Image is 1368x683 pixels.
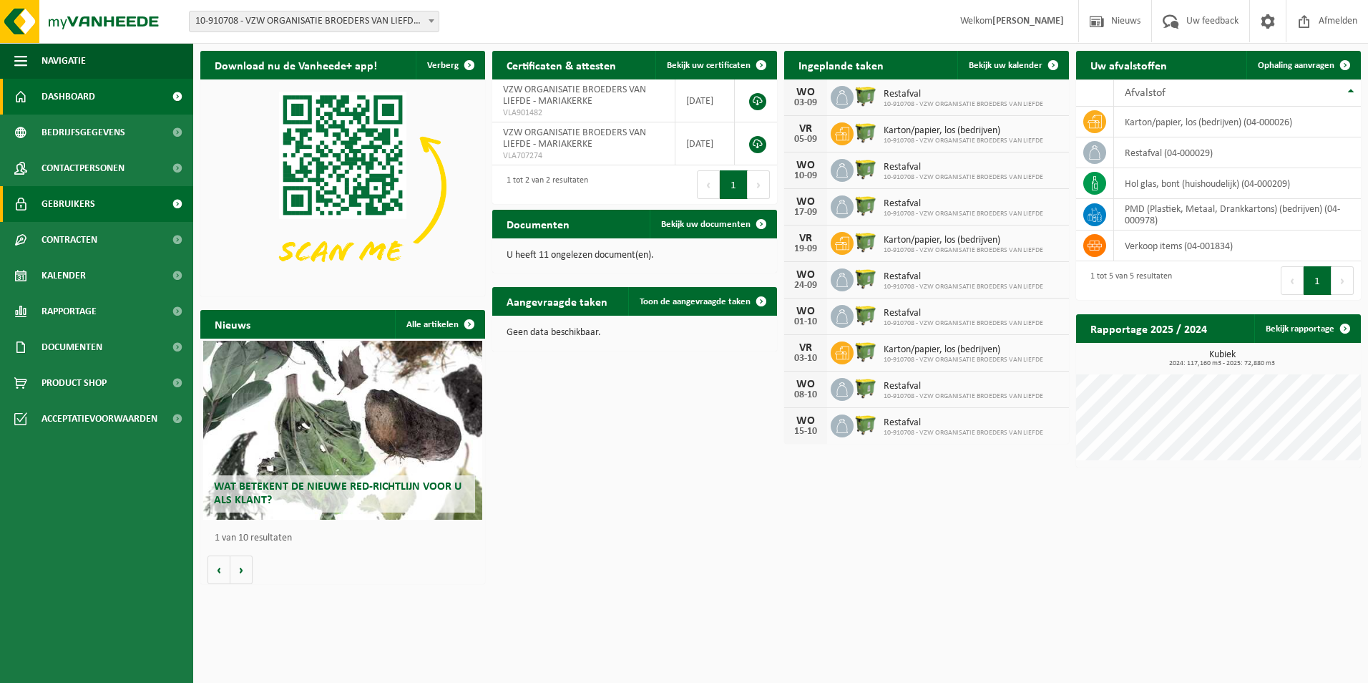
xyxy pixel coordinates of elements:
[791,196,820,208] div: WO
[200,310,265,338] h2: Nieuws
[697,170,720,199] button: Previous
[884,89,1043,100] span: Restafval
[1254,314,1359,343] a: Bekijk rapportage
[884,319,1043,328] span: 10-910708 - VZW ORGANISATIE BROEDERS VAN LIEFDE
[41,115,125,150] span: Bedrijfsgegevens
[791,233,820,244] div: VR
[884,392,1043,401] span: 10-910708 - VZW ORGANISATIE BROEDERS VAN LIEFDE
[854,193,878,218] img: WB-1100-HPE-GN-50
[503,107,664,119] span: VLA901482
[791,427,820,437] div: 15-10
[667,61,751,70] span: Bekijk uw certificaten
[884,356,1043,364] span: 10-910708 - VZW ORGANISATIE BROEDERS VAN LIEFDE
[503,84,646,107] span: VZW ORGANISATIE BROEDERS VAN LIEFDE - MARIAKERKE
[1083,265,1172,296] div: 1 tot 5 van 5 resultaten
[507,251,763,261] p: U heeft 11 ongelezen document(en).
[884,283,1043,291] span: 10-910708 - VZW ORGANISATIE BROEDERS VAN LIEFDE
[884,125,1043,137] span: Karton/papier, los (bedrijven)
[1114,199,1361,231] td: PMD (Plastiek, Metaal, Drankkartons) (bedrijven) (04-000978)
[884,246,1043,255] span: 10-910708 - VZW ORGANISATIE BROEDERS VAN LIEFDE
[640,297,751,306] span: Toon de aangevraagde taken
[1332,266,1354,295] button: Next
[720,170,748,199] button: 1
[41,401,157,437] span: Acceptatievoorwaarden
[884,308,1043,319] span: Restafval
[791,87,820,98] div: WO
[503,150,664,162] span: VLA707274
[791,317,820,327] div: 01-10
[884,381,1043,392] span: Restafval
[1125,87,1166,99] span: Afvalstof
[854,339,878,364] img: WB-1100-HPE-GN-50
[854,266,878,291] img: WB-1100-HPE-GN-50
[791,98,820,108] div: 03-09
[41,43,86,79] span: Navigatie
[189,11,439,32] span: 10-910708 - VZW ORGANISATIE BROEDERS VAN LIEFDE - MARIAKERKE
[41,186,95,222] span: Gebruikers
[1246,51,1359,79] a: Ophaling aanvragen
[207,556,230,584] button: Vorige
[41,150,124,186] span: Contactpersonen
[884,417,1043,429] span: Restafval
[884,162,1043,173] span: Restafval
[884,100,1043,109] span: 10-910708 - VZW ORGANISATIE BROEDERS VAN LIEFDE
[492,287,622,315] h2: Aangevraagde taken
[791,281,820,291] div: 24-09
[492,51,630,79] h2: Certificaten & attesten
[992,16,1064,26] strong: [PERSON_NAME]
[230,556,253,584] button: Volgende
[791,160,820,171] div: WO
[969,61,1042,70] span: Bekijk uw kalender
[791,244,820,254] div: 19-09
[1083,360,1361,367] span: 2024: 117,160 m3 - 2025: 72,880 m3
[791,354,820,364] div: 03-10
[854,412,878,437] img: WB-1100-HPE-GN-50
[854,376,878,400] img: WB-1100-HPE-GN-50
[854,303,878,327] img: WB-1100-HPE-GN-50
[41,329,102,365] span: Documenten
[203,341,482,520] a: Wat betekent de nieuwe RED-richtlijn voor u als klant?
[791,379,820,390] div: WO
[884,137,1043,145] span: 10-910708 - VZW ORGANISATIE BROEDERS VAN LIEFDE
[884,271,1043,283] span: Restafval
[1281,266,1304,295] button: Previous
[507,328,763,338] p: Geen data beschikbaar.
[661,220,751,229] span: Bekijk uw documenten
[748,170,770,199] button: Next
[791,415,820,427] div: WO
[190,11,439,32] span: 10-910708 - VZW ORGANISATIE BROEDERS VAN LIEFDE - MARIAKERKE
[884,344,1043,356] span: Karton/papier, los (bedrijven)
[200,79,485,294] img: Download de VHEPlus App
[41,222,97,258] span: Contracten
[1304,266,1332,295] button: 1
[628,287,776,316] a: Toon de aangevraagde taken
[675,79,735,122] td: [DATE]
[791,135,820,145] div: 05-09
[854,230,878,254] img: WB-1100-HPE-GN-50
[1083,350,1361,367] h3: Kubiek
[395,310,484,339] a: Alle artikelen
[791,342,820,354] div: VR
[791,208,820,218] div: 17-09
[1114,231,1361,261] td: verkoop items (04-001834)
[1114,107,1361,137] td: karton/papier, los (bedrijven) (04-000026)
[791,306,820,317] div: WO
[957,51,1067,79] a: Bekijk uw kalender
[499,169,588,200] div: 1 tot 2 van 2 resultaten
[791,171,820,181] div: 10-09
[214,481,461,506] span: Wat betekent de nieuwe RED-richtlijn voor u als klant?
[854,84,878,108] img: WB-1100-HPE-GN-50
[416,51,484,79] button: Verberg
[784,51,898,79] h2: Ingeplande taken
[1114,168,1361,199] td: hol glas, bont (huishoudelijk) (04-000209)
[1258,61,1334,70] span: Ophaling aanvragen
[650,210,776,238] a: Bekijk uw documenten
[884,198,1043,210] span: Restafval
[884,235,1043,246] span: Karton/papier, los (bedrijven)
[492,210,584,238] h2: Documenten
[791,390,820,400] div: 08-10
[854,157,878,181] img: WB-1100-HPE-GN-50
[854,120,878,145] img: WB-1100-HPE-GN-50
[427,61,459,70] span: Verberg
[675,122,735,165] td: [DATE]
